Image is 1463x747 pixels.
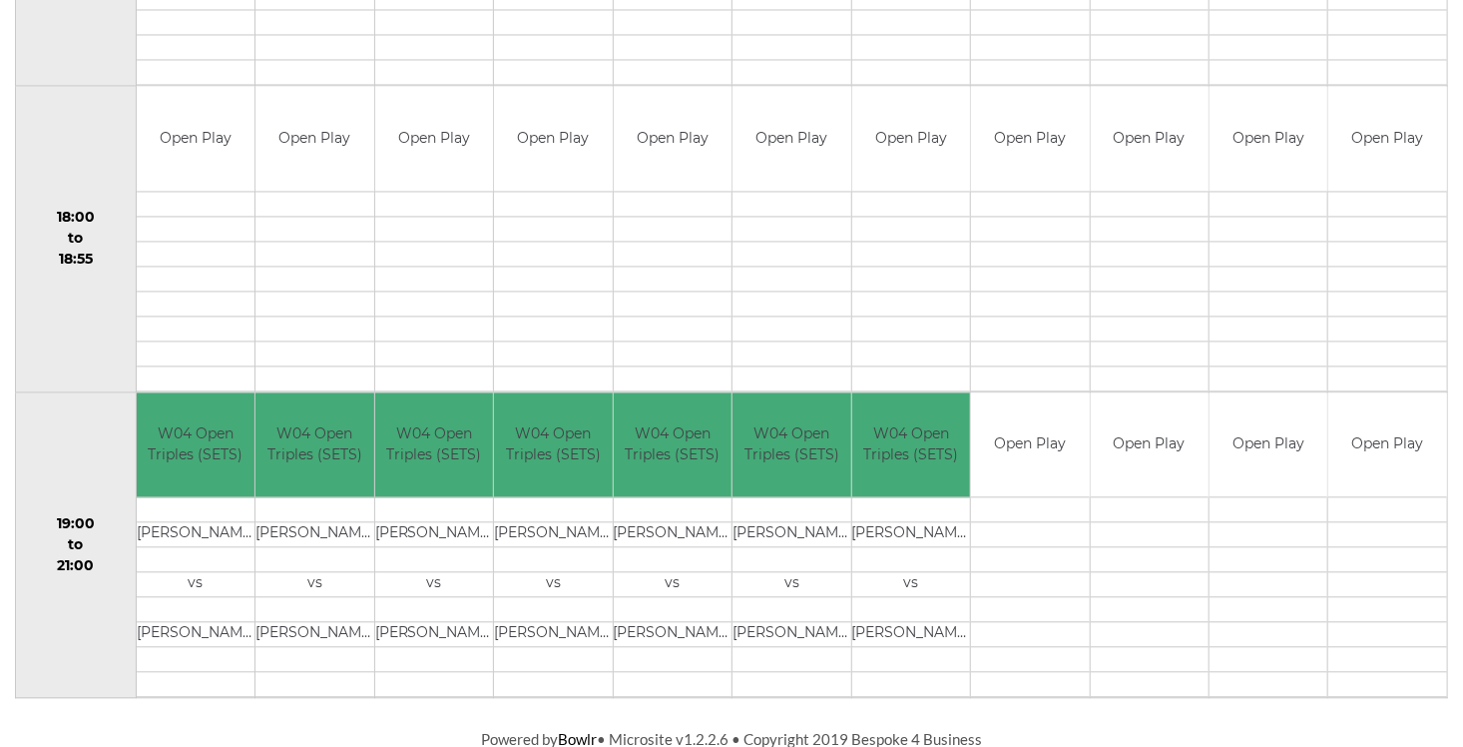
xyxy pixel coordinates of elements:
[732,392,850,497] td: W04 Open Triples (SETS)
[852,392,970,497] td: W04 Open Triples (SETS)
[614,86,731,191] td: Open Play
[1328,392,1447,497] td: Open Play
[137,522,254,547] td: [PERSON_NAME]
[971,392,1089,497] td: Open Play
[852,622,970,647] td: [PERSON_NAME]
[1328,86,1447,191] td: Open Play
[732,86,850,191] td: Open Play
[852,86,970,191] td: Open Play
[852,522,970,547] td: [PERSON_NAME]
[732,622,850,647] td: [PERSON_NAME]
[1091,86,1209,191] td: Open Play
[732,522,850,547] td: [PERSON_NAME]
[1091,392,1209,497] td: Open Play
[137,622,254,647] td: [PERSON_NAME]
[614,622,731,647] td: [PERSON_NAME]
[1210,392,1327,497] td: Open Play
[1210,86,1327,191] td: Open Play
[375,392,493,497] td: W04 Open Triples (SETS)
[494,86,612,191] td: Open Play
[255,522,373,547] td: [PERSON_NAME]
[614,572,731,597] td: vs
[852,572,970,597] td: vs
[16,86,137,392] td: 18:00 to 18:55
[375,622,493,647] td: [PERSON_NAME]
[494,572,612,597] td: vs
[137,572,254,597] td: vs
[255,392,373,497] td: W04 Open Triples (SETS)
[255,572,373,597] td: vs
[494,522,612,547] td: [PERSON_NAME]
[494,622,612,647] td: [PERSON_NAME]
[16,391,137,698] td: 19:00 to 21:00
[255,86,373,191] td: Open Play
[375,86,493,191] td: Open Play
[614,522,731,547] td: [PERSON_NAME]
[255,622,373,647] td: [PERSON_NAME]
[375,572,493,597] td: vs
[137,86,254,191] td: Open Play
[732,572,850,597] td: vs
[375,522,493,547] td: [PERSON_NAME]
[971,86,1089,191] td: Open Play
[137,392,254,497] td: W04 Open Triples (SETS)
[614,392,731,497] td: W04 Open Triples (SETS)
[494,392,612,497] td: W04 Open Triples (SETS)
